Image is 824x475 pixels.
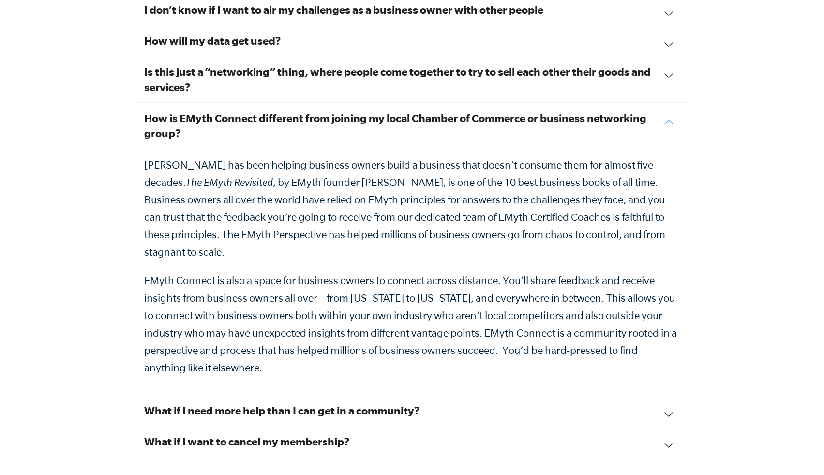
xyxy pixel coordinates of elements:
[144,434,680,449] h3: What if I want to cancel my membership?
[144,156,680,260] p: [PERSON_NAME] has been helping business owners build a business that doesn’t consume them for alm...
[144,64,680,94] h3: Is this just a “networking” thing, where people come together to try to sell each other their goo...
[144,272,680,376] p: EMyth Connect is also a space for business owners to connect across distance. You’ll share feedba...
[186,176,273,188] em: The EMyth Revisited
[144,33,680,48] h3: How will my data get used?
[144,110,680,140] h3: How is EMyth Connect different from joining my local Chamber of Commerce or business networking g...
[144,2,680,17] h3: I don’t know if I want to air my challenges as a business owner with other people
[144,403,680,418] h3: What if I need more help than I can get in a community?
[776,429,824,475] iframe: Chat Widget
